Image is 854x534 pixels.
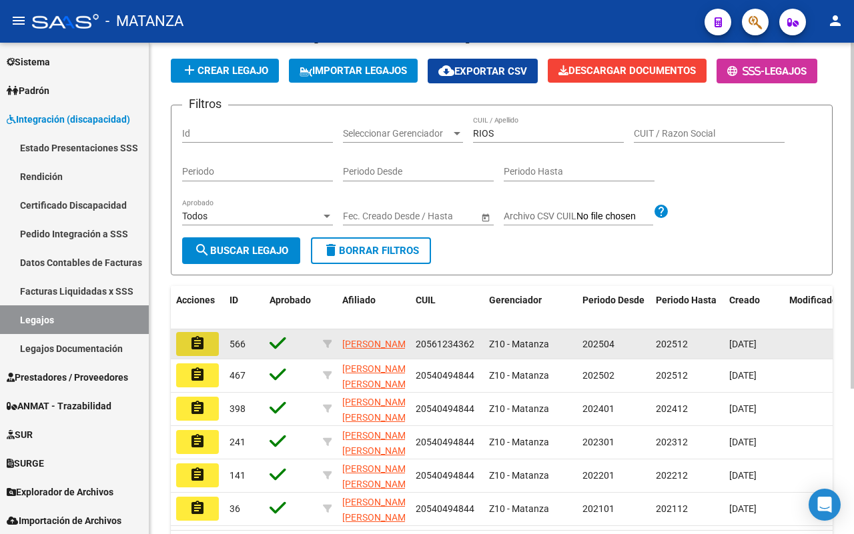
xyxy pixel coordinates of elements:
mat-icon: assignment [189,467,205,483]
h3: Filtros [182,95,228,113]
span: 202502 [582,370,614,381]
button: Buscar Legajo [182,237,300,264]
span: 202412 [656,403,688,414]
span: 20540494844 [416,470,474,481]
span: 202101 [582,503,614,514]
span: Gerenciador [489,295,542,305]
span: Buscar Legajo [194,245,288,257]
span: Z10 - Matanza [489,339,549,349]
mat-icon: assignment [189,433,205,449]
datatable-header-cell: Periodo Desde [577,286,651,330]
span: Afiliado [342,295,376,305]
datatable-header-cell: Afiliado [337,286,410,330]
mat-icon: menu [11,13,27,29]
datatable-header-cell: Gerenciador [484,286,577,330]
span: Padrón [7,83,49,98]
span: SUR [7,427,33,442]
span: Importación de Archivos [7,513,121,528]
mat-icon: assignment [189,400,205,416]
span: 202512 [656,370,688,381]
span: ID [230,295,238,305]
span: IMPORTAR LEGAJOS [300,65,407,77]
span: Acciones [176,295,215,305]
mat-icon: search [194,242,210,258]
span: Archivo CSV CUIL [504,211,576,221]
mat-icon: assignment [189,500,205,516]
span: [PERSON_NAME] [PERSON_NAME] [342,430,414,456]
span: Prestadores / Proveedores [7,370,128,385]
span: 566 [230,339,246,349]
span: 202112 [656,503,688,514]
mat-icon: help [653,203,669,219]
span: [PERSON_NAME] [PERSON_NAME] [342,497,414,523]
button: Descargar Documentos [548,59,707,83]
datatable-header-cell: Creado [724,286,784,330]
span: 202301 [582,437,614,447]
input: Fecha inicio [343,211,392,222]
span: 241 [230,437,246,447]
span: Sistema [7,55,50,69]
div: Open Intercom Messenger [809,489,841,521]
span: 20540494844 [416,370,474,381]
button: Open calendar [478,210,492,224]
span: 467 [230,370,246,381]
span: Modificado [789,295,837,305]
span: Z10 - Matanza [489,503,549,514]
span: 202512 [656,339,688,349]
span: Explorador de Archivos [7,485,113,499]
span: 20540494844 [416,437,474,447]
span: Integración (discapacidad) [7,112,130,127]
span: [PERSON_NAME] [PERSON_NAME] [342,463,414,489]
span: Borrar Filtros [323,245,419,257]
span: [DATE] [729,403,757,414]
input: Fecha fin [403,211,468,222]
datatable-header-cell: Modificado [784,286,844,330]
span: 398 [230,403,246,414]
span: Periodo Desde [582,295,645,305]
mat-icon: delete [323,242,339,258]
span: SURGE [7,456,44,471]
span: [PERSON_NAME] [342,339,414,349]
span: [DATE] [729,437,757,447]
button: -Legajos [717,59,817,83]
datatable-header-cell: Acciones [171,286,224,330]
span: [DATE] [729,470,757,481]
button: Crear Legajo [171,59,279,83]
mat-icon: cloud_download [438,63,454,79]
span: Crear Legajo [181,65,268,77]
span: Z10 - Matanza [489,470,549,481]
span: Z10 - Matanza [489,437,549,447]
button: Exportar CSV [428,59,538,83]
datatable-header-cell: Aprobado [264,286,318,330]
span: 202212 [656,470,688,481]
span: Periodo Hasta [656,295,717,305]
span: 36 [230,503,240,514]
span: [DATE] [729,339,757,349]
button: IMPORTAR LEGAJOS [289,59,418,83]
span: 20540494844 [416,503,474,514]
span: Todos [182,211,207,221]
span: 202504 [582,339,614,349]
span: 20540494844 [416,403,474,414]
button: Borrar Filtros [311,237,431,264]
mat-icon: add [181,62,197,78]
span: [PERSON_NAME] [PERSON_NAME] [342,397,414,423]
span: Descargar Documentos [558,65,696,77]
datatable-header-cell: CUIL [410,286,484,330]
input: Archivo CSV CUIL [576,211,653,223]
span: - MATANZA [105,7,183,36]
span: 202401 [582,403,614,414]
span: [DATE] [729,370,757,381]
span: Legajos [765,65,807,77]
span: [DATE] [729,503,757,514]
span: Exportar CSV [438,65,527,77]
span: Aprobado [270,295,311,305]
span: [PERSON_NAME] [PERSON_NAME] [342,363,414,389]
span: Z10 - Matanza [489,370,549,381]
mat-icon: assignment [189,367,205,383]
datatable-header-cell: Periodo Hasta [651,286,724,330]
datatable-header-cell: ID [224,286,264,330]
mat-icon: person [827,13,843,29]
span: 141 [230,470,246,481]
span: ANMAT - Trazabilidad [7,399,111,413]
